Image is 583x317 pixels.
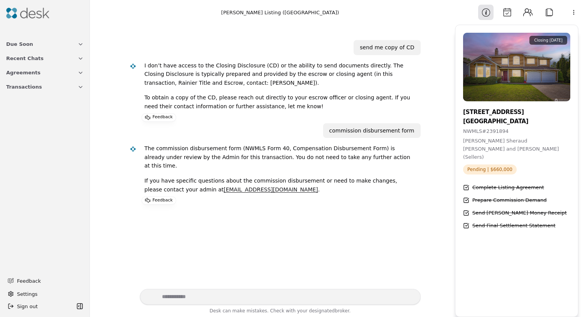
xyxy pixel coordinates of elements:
[6,8,49,18] img: Desk
[463,107,570,117] div: [STREET_ADDRESS]
[2,80,88,94] button: Transactions
[221,8,339,17] div: [PERSON_NAME] Listing ([GEOGRAPHIC_DATA])
[463,138,559,160] span: [PERSON_NAME] Sheraud [PERSON_NAME] and [PERSON_NAME] (Sellers)
[3,274,84,288] button: Feedback
[2,51,88,65] button: Recent Chats
[5,300,74,312] button: Sign out
[6,83,42,91] span: Transactions
[140,289,421,305] textarea: Write your prompt here
[329,126,415,135] div: commission disbursement form
[145,144,415,170] p: The commission disbursement form (NWMLS Form 40, Compensation Disbursement Form) is already under...
[153,197,173,205] p: Feedback
[6,69,40,77] span: Agreements
[130,63,136,69] img: Desk
[2,37,88,51] button: Due Soon
[17,290,37,298] span: Settings
[17,302,38,310] span: Sign out
[463,164,517,174] span: Pending | $660,000
[472,209,567,217] div: Send [PERSON_NAME] Money Receipt
[309,308,335,314] span: designated
[463,117,570,126] div: [GEOGRAPHIC_DATA]
[472,184,544,192] div: Complete Listing Agreement
[6,54,44,62] span: Recent Chats
[5,288,85,300] button: Settings
[463,127,570,136] div: NWMLS # 2391894
[472,196,547,205] div: Prepare Commission Demand
[145,93,415,111] p: To obtain a copy of the CD, please reach out directly to your escrow officer or closing agent. If...
[6,40,33,48] span: Due Soon
[529,36,567,45] div: Closing [DATE]
[472,222,556,230] div: Send Final Settlement Statement
[153,114,173,121] p: Feedback
[140,307,421,317] div: Desk can make mistakes. Check with your broker.
[145,61,415,87] p: I don’t have access to the Closing Disclosure (CD) or the ability to send documents directly. The...
[2,65,88,80] button: Agreements
[130,146,136,153] img: Desk
[17,277,79,285] span: Feedback
[360,43,414,52] div: send me copy of CD
[224,186,318,193] a: [EMAIL_ADDRESS][DOMAIN_NAME]
[145,176,415,194] p: If you have specific questions about the commission disbursement or need to make changes, please ...
[463,33,570,101] img: Property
